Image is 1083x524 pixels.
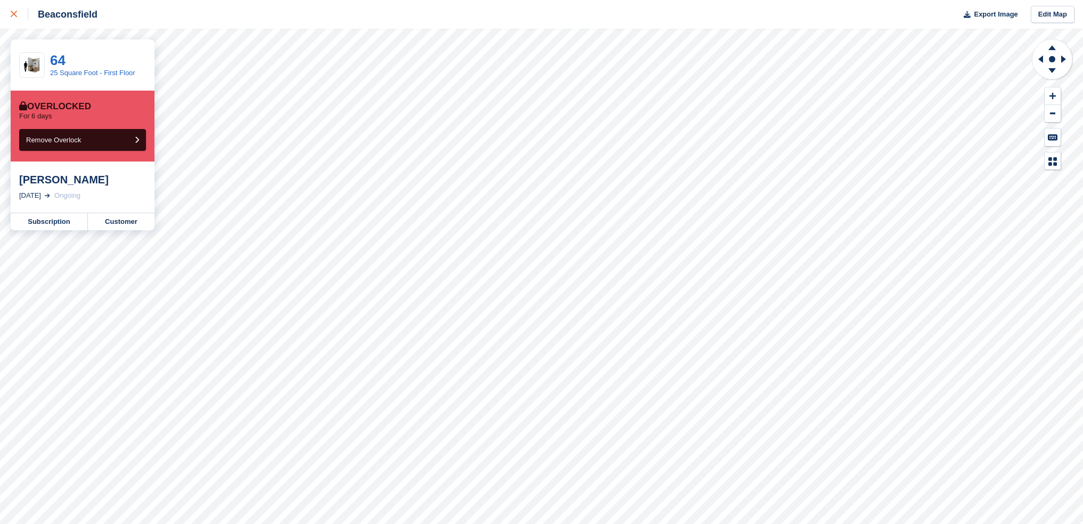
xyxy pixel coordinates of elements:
p: For 6 days [19,112,52,120]
button: Map Legend [1045,152,1061,170]
a: Subscription [11,213,88,230]
div: Overlocked [19,101,91,112]
button: Keyboard Shortcuts [1045,128,1061,146]
a: Edit Map [1031,6,1074,23]
a: 64 [50,52,66,68]
span: Export Image [974,9,1017,20]
div: Ongoing [54,190,80,201]
div: [PERSON_NAME] [19,173,146,186]
a: 25 Square Foot - First Floor [50,69,135,77]
img: 25-sqft-unit.jpg [20,56,44,75]
button: Zoom Out [1045,105,1061,123]
img: arrow-right-light-icn-cde0832a797a2874e46488d9cf13f60e5c3a73dbe684e267c42b8395dfbc2abf.svg [45,194,50,198]
span: Remove Overlock [26,136,81,144]
div: Beaconsfield [28,8,97,21]
button: Remove Overlock [19,129,146,151]
div: [DATE] [19,190,41,201]
a: Customer [88,213,154,230]
button: Zoom In [1045,87,1061,105]
button: Export Image [957,6,1018,23]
